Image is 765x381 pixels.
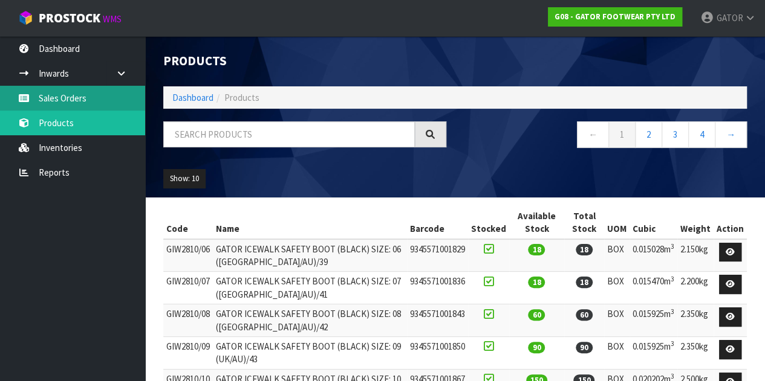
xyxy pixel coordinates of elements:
[163,121,415,147] input: Search products
[528,342,545,353] span: 90
[604,239,630,272] td: BOX
[509,207,564,239] th: Available Stock
[564,207,604,239] th: Total Stock
[714,207,747,239] th: Action
[163,272,213,304] td: GIW2810/07
[604,272,630,304] td: BOX
[576,277,593,288] span: 18
[163,54,446,68] h1: Products
[39,10,100,26] span: ProStock
[163,304,213,337] td: GIW2810/08
[407,337,468,370] td: 9345571001850
[407,207,468,239] th: Barcode
[677,207,714,239] th: Weight
[407,239,468,272] td: 9345571001829
[407,272,468,304] td: 9345571001836
[671,339,674,348] sup: 3
[213,239,407,272] td: GATOR ICEWALK SAFETY BOOT (BLACK) SIZE: 06 ([GEOGRAPHIC_DATA]/AU)/39
[604,207,630,239] th: UOM
[18,10,33,25] img: cube-alt.png
[671,242,674,251] sup: 3
[163,239,213,272] td: GIW2810/06
[213,207,407,239] th: Name
[662,121,689,147] a: 3
[468,207,509,239] th: Stocked
[671,372,674,380] sup: 3
[630,239,677,272] td: 0.015028m
[671,275,674,283] sup: 3
[608,121,636,147] a: 1
[224,92,259,103] span: Products
[604,304,630,337] td: BOX
[103,13,122,25] small: WMS
[630,207,677,239] th: Cubic
[576,309,593,321] span: 60
[715,121,747,147] a: →
[688,121,715,147] a: 4
[576,244,593,255] span: 18
[604,337,630,370] td: BOX
[677,272,714,304] td: 2.200kg
[677,337,714,370] td: 2.350kg
[163,207,213,239] th: Code
[163,337,213,370] td: GIW2810/09
[677,304,714,337] td: 2.350kg
[555,11,675,22] strong: G08 - GATOR FOOTWEAR PTY LTD
[671,307,674,316] sup: 3
[407,304,468,337] td: 9345571001843
[576,342,593,353] span: 90
[213,304,407,337] td: GATOR ICEWALK SAFETY BOOT (BLACK) SIZE: 08 ([GEOGRAPHIC_DATA]/AU)/42
[528,244,545,255] span: 18
[577,121,609,147] a: ←
[464,121,747,151] nav: Page navigation
[528,309,545,321] span: 60
[528,277,545,288] span: 18
[213,337,407,370] td: GATOR ICEWALK SAFETY BOOT (BLACK) SIZE: 09 (UK/AU)/43
[163,169,206,188] button: Show: 10
[172,92,213,103] a: Dashboard
[630,337,677,370] td: 0.015925m
[630,304,677,337] td: 0.015925m
[635,121,662,147] a: 2
[630,272,677,304] td: 0.015470m
[213,272,407,304] td: GATOR ICEWALK SAFETY BOOT (BLACK) SIZE: 07 ([GEOGRAPHIC_DATA]/AU)/41
[716,12,743,24] span: GATOR
[677,239,714,272] td: 2.150kg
